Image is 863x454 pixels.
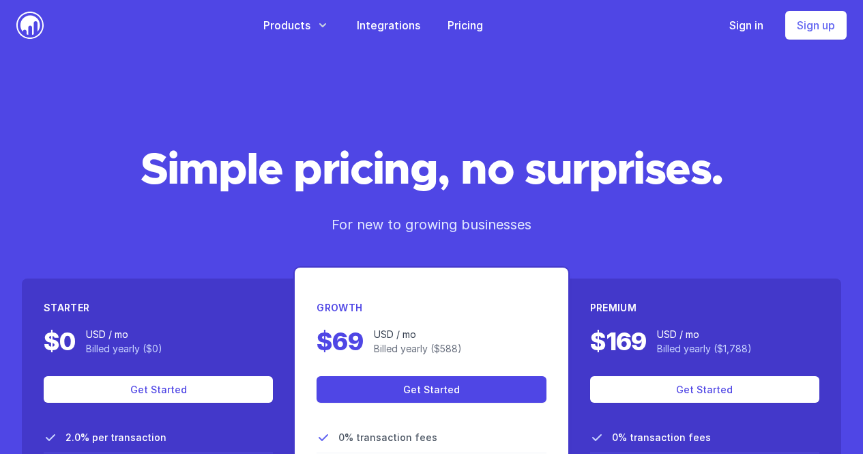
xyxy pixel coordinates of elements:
[374,327,462,341] p: USD / mo
[357,17,420,33] a: Integrations
[460,149,722,193] span: no surprises.
[612,430,711,444] span: 0% transaction fees
[263,17,330,33] button: Products
[785,11,847,40] a: Sign up
[374,341,462,356] p: Billed yearly ($588)
[86,327,162,341] p: USD / mo
[22,214,841,235] p: For new to growing businesses
[317,323,362,360] p: $69
[141,149,450,193] span: Simple pricing,
[317,300,546,315] h3: Growth
[16,12,44,39] img: PayFlexi
[44,323,75,360] p: $0
[448,17,483,33] a: Pricing
[657,341,752,356] p: Billed yearly ($1,788)
[44,300,273,315] h3: Starter
[65,430,166,444] span: 2.0% per transaction
[657,327,752,341] p: USD / mo
[44,376,273,403] a: Get Started
[590,376,819,403] a: Get Started
[263,17,310,33] span: Products
[86,341,162,356] p: Billed yearly ($0)
[729,17,763,33] a: Sign in
[317,376,546,403] a: Get Started
[590,300,819,315] h3: Premium
[590,323,646,360] p: $169
[338,430,437,444] span: 0% transaction fees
